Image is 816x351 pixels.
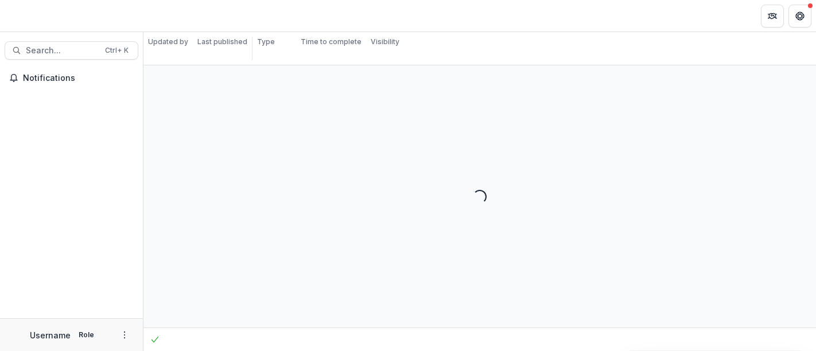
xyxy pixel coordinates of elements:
[371,37,399,47] p: Visibility
[30,329,71,341] p: Username
[301,37,362,47] p: Time to complete
[761,5,784,28] button: Partners
[257,37,275,47] p: Type
[148,37,188,47] p: Updated by
[75,330,98,340] p: Role
[5,41,138,60] button: Search...
[197,37,247,47] p: Last published
[118,328,131,342] button: More
[103,44,131,57] div: Ctrl + K
[5,69,138,87] button: Notifications
[26,46,98,56] span: Search...
[23,73,134,83] span: Notifications
[788,5,811,28] button: Get Help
